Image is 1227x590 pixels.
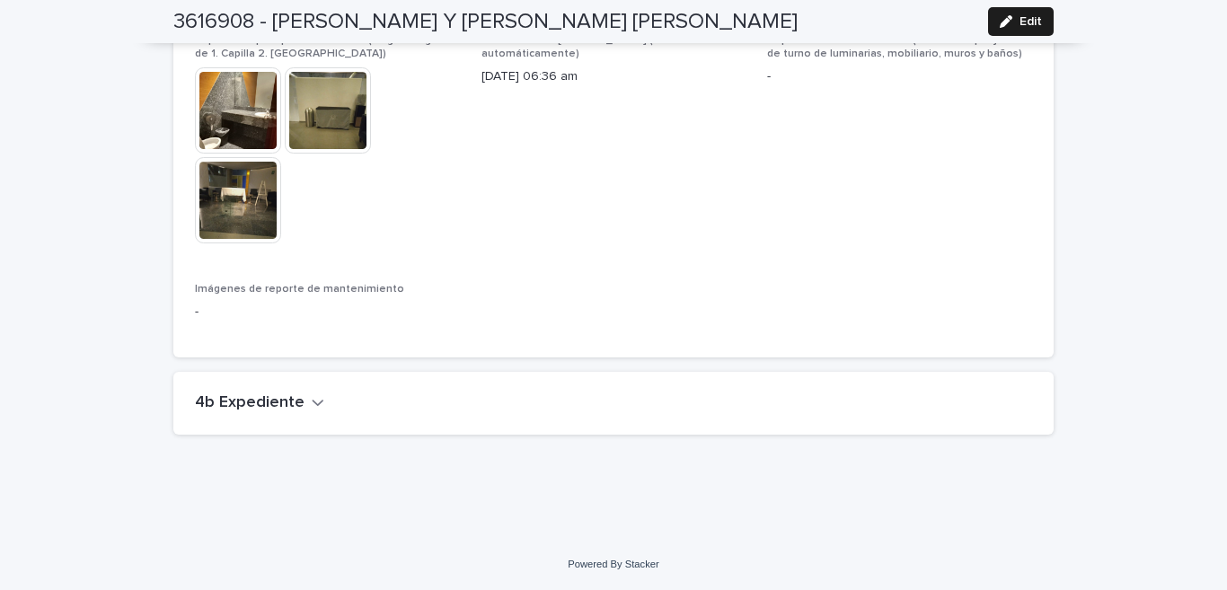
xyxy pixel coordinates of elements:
h2: 4b Expediente [195,393,305,413]
button: Edit [988,7,1054,36]
span: Capilla lista para próximo servicio (cargar imágenes de 1. Capilla 2. [GEOGRAPHIC_DATA]) [195,35,457,58]
span: Edit [1020,15,1042,28]
p: - [195,303,460,321]
p: [DATE] 06:36 am [481,67,746,86]
h2: 3616908 - [PERSON_NAME] Y [PERSON_NAME] [PERSON_NAME] [173,9,798,35]
span: Imágenes de reporte de mantenimiento [195,284,404,295]
p: - [767,67,1032,86]
span: Hora de cierre [PERSON_NAME] (se calcula automáticamente) [481,35,703,58]
span: Reporte de mantenimiento (evaluación por jefe de turno de luminarias, mobiliario, muros y baños) [767,35,1022,58]
a: Powered By Stacker [568,559,658,569]
button: 4b Expediente [195,393,324,413]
